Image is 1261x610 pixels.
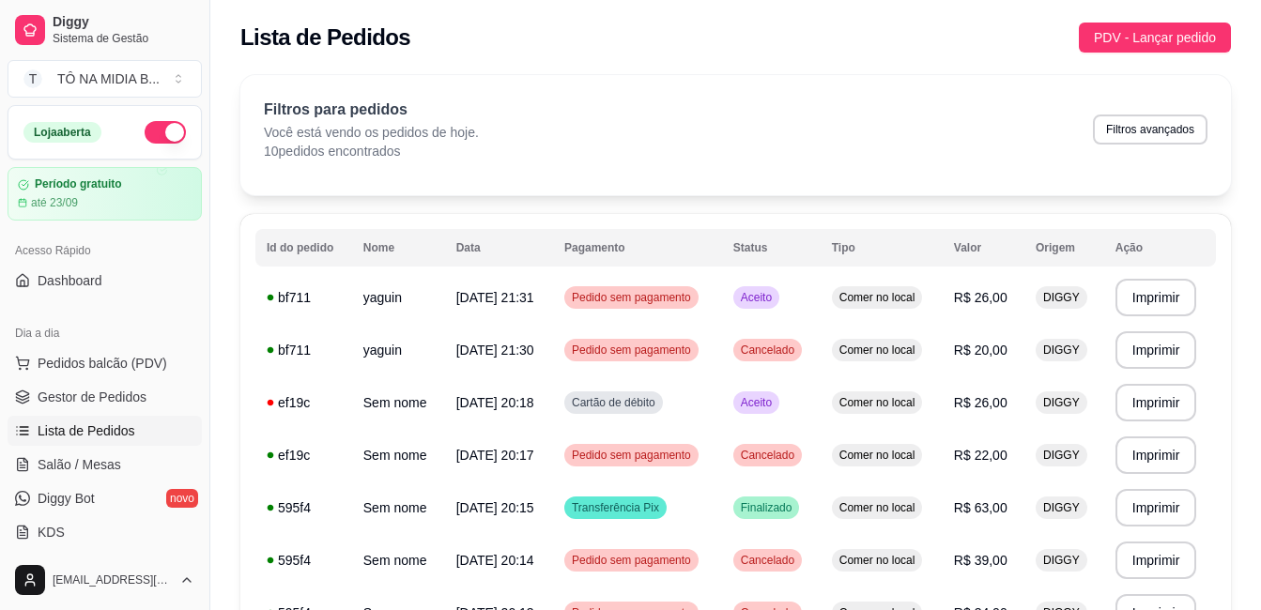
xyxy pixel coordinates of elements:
span: [DATE] 20:17 [456,448,534,463]
article: até 23/09 [31,195,78,210]
span: DIGGY [1039,290,1084,305]
a: Diggy Botnovo [8,483,202,513]
div: ef19c [267,393,341,412]
td: yaguin [352,324,445,376]
span: Pedido sem pagamento [568,343,695,358]
span: Pedidos balcão (PDV) [38,354,167,373]
button: Imprimir [1115,541,1197,579]
span: Pedido sem pagamento [568,290,695,305]
span: R$ 20,00 [954,343,1007,358]
span: DIGGY [1039,395,1084,410]
div: Dia a dia [8,318,202,348]
th: Pagamento [553,229,722,267]
th: Nome [352,229,445,267]
span: Sistema de Gestão [53,31,194,46]
span: R$ 26,00 [954,395,1007,410]
span: Comer no local [836,395,919,410]
td: Sem nome [352,376,445,429]
button: Filtros avançados [1093,114,1207,145]
div: 595f4 [267,498,341,517]
span: Comer no local [836,553,919,568]
span: R$ 22,00 [954,448,1007,463]
th: Origem [1024,229,1104,267]
span: Comer no local [836,290,919,305]
span: Dashboard [38,271,102,290]
td: yaguin [352,271,445,324]
div: TÔ NA MIDIA B ... [57,69,160,88]
h2: Lista de Pedidos [240,23,410,53]
span: [DATE] 20:14 [456,553,534,568]
button: Pedidos balcão (PDV) [8,348,202,378]
span: Lista de Pedidos [38,421,135,440]
span: Aceito [737,395,776,410]
span: Pedido sem pagamento [568,448,695,463]
span: DIGGY [1039,553,1084,568]
span: [DATE] 21:31 [456,290,534,305]
span: Cancelado [737,553,798,568]
span: Cancelado [737,448,798,463]
td: Sem nome [352,429,445,481]
span: R$ 63,00 [954,500,1007,515]
a: Dashboard [8,266,202,296]
span: [DATE] 20:15 [456,500,534,515]
span: [DATE] 20:18 [456,395,534,410]
span: DIGGY [1039,500,1084,515]
span: KDS [38,523,65,541]
th: Ação [1104,229,1216,267]
th: Id do pedido [255,229,352,267]
span: Diggy [53,14,194,31]
span: Comer no local [836,343,919,358]
span: Cancelado [737,343,798,358]
article: Período gratuito [35,177,122,191]
span: Diggy Bot [38,489,95,508]
p: 10 pedidos encontrados [264,142,479,160]
th: Tipo [821,229,943,267]
span: [DATE] 21:30 [456,343,534,358]
a: Gestor de Pedidos [8,382,202,412]
th: Valor [943,229,1024,267]
button: Alterar Status [145,121,186,144]
span: T [23,69,42,88]
span: DIGGY [1039,343,1084,358]
span: [EMAIL_ADDRESS][DOMAIN_NAME] [53,572,172,587]
button: Imprimir [1115,279,1197,316]
button: Imprimir [1115,436,1197,474]
span: Cartão de débito [568,395,659,410]
span: Pedido sem pagamento [568,553,695,568]
th: Data [445,229,553,267]
button: Select a team [8,60,202,98]
span: Salão / Mesas [38,455,121,474]
button: Imprimir [1115,384,1197,421]
span: Transferência Pix [568,500,663,515]
button: PDV - Lançar pedido [1079,23,1231,53]
td: Sem nome [352,481,445,534]
button: Imprimir [1115,331,1197,369]
a: Lista de Pedidos [8,416,202,446]
a: KDS [8,517,202,547]
span: R$ 39,00 [954,553,1007,568]
th: Status [722,229,821,267]
span: R$ 26,00 [954,290,1007,305]
span: DIGGY [1039,448,1084,463]
span: Comer no local [836,500,919,515]
a: DiggySistema de Gestão [8,8,202,53]
span: Aceito [737,290,776,305]
span: Comer no local [836,448,919,463]
a: Período gratuitoaté 23/09 [8,167,202,221]
span: Finalizado [737,500,796,515]
div: 595f4 [267,551,341,570]
button: Imprimir [1115,489,1197,526]
div: bf711 [267,341,341,359]
p: Filtros para pedidos [264,99,479,121]
td: Sem nome [352,534,445,587]
div: ef19c [267,446,341,465]
p: Você está vendo os pedidos de hoje. [264,123,479,142]
div: Loja aberta [23,122,101,143]
span: Gestor de Pedidos [38,388,146,406]
button: [EMAIL_ADDRESS][DOMAIN_NAME] [8,557,202,602]
div: bf711 [267,288,341,307]
a: Salão / Mesas [8,450,202,480]
div: Acesso Rápido [8,236,202,266]
span: PDV - Lançar pedido [1094,27,1216,48]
